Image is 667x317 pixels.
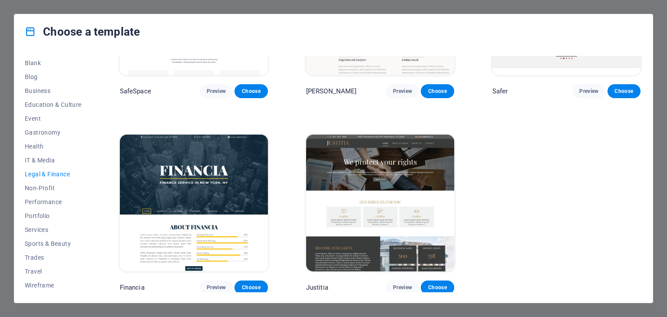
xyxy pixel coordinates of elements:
[386,281,419,294] button: Preview
[25,70,82,84] button: Blog
[120,135,268,271] img: Financia
[25,209,82,223] button: Portfolio
[492,87,508,96] p: Safer
[25,254,82,261] span: Trades
[200,281,233,294] button: Preview
[306,135,454,271] img: Justitia
[25,125,82,139] button: Gastronomy
[25,157,82,164] span: IT & Media
[25,25,140,39] h4: Choose a template
[579,88,598,95] span: Preview
[421,84,454,98] button: Choose
[25,223,82,237] button: Services
[25,198,82,205] span: Performance
[25,185,82,192] span: Non-Profit
[428,88,447,95] span: Choose
[25,143,82,150] span: Health
[25,240,82,247] span: Sports & Beauty
[428,284,447,291] span: Choose
[386,84,419,98] button: Preview
[25,226,82,233] span: Services
[241,88,261,95] span: Choose
[207,88,226,95] span: Preview
[306,87,357,96] p: [PERSON_NAME]
[25,59,82,66] span: Blank
[25,153,82,167] button: IT & Media
[306,283,328,292] p: Justitia
[393,284,412,291] span: Preview
[25,112,82,125] button: Event
[421,281,454,294] button: Choose
[25,101,82,108] span: Education & Culture
[25,171,82,178] span: Legal & Finance
[25,73,82,80] span: Blog
[25,195,82,209] button: Performance
[25,115,82,122] span: Event
[25,251,82,264] button: Trades
[25,278,82,292] button: Wireframe
[608,84,641,98] button: Choose
[25,212,82,219] span: Portfolio
[120,283,145,292] p: Financia
[614,88,634,95] span: Choose
[25,181,82,195] button: Non-Profit
[234,281,267,294] button: Choose
[25,139,82,153] button: Health
[200,84,233,98] button: Preview
[25,56,82,70] button: Blank
[25,167,82,181] button: Legal & Finance
[25,87,82,94] span: Business
[120,87,151,96] p: SafeSpace
[393,88,412,95] span: Preview
[25,98,82,112] button: Education & Culture
[207,284,226,291] span: Preview
[25,84,82,98] button: Business
[234,84,267,98] button: Choose
[25,282,82,289] span: Wireframe
[25,129,82,136] span: Gastronomy
[25,237,82,251] button: Sports & Beauty
[25,264,82,278] button: Travel
[572,84,605,98] button: Preview
[25,268,82,275] span: Travel
[241,284,261,291] span: Choose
